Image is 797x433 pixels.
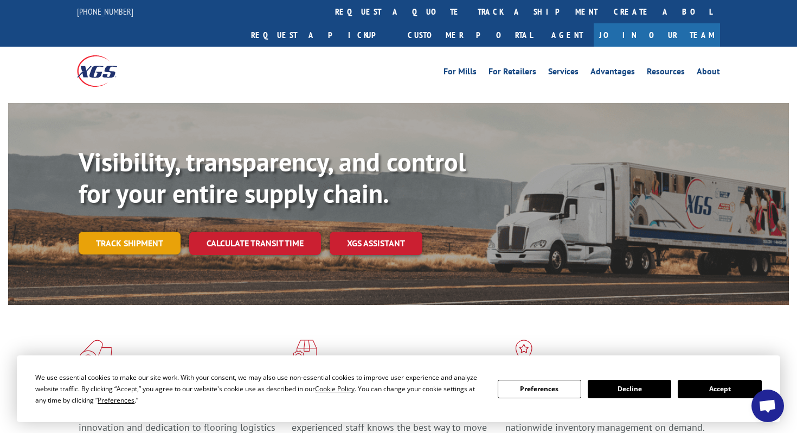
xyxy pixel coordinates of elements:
a: Resources [647,67,685,79]
button: Accept [678,380,761,398]
span: Preferences [98,396,134,405]
button: Preferences [498,380,581,398]
img: xgs-icon-flagship-distribution-model-red [505,340,543,368]
a: Agent [541,23,594,47]
div: Cookie Consent Prompt [17,355,780,422]
div: We use essential cookies to make our site work. With your consent, we may also use non-essential ... [35,372,484,406]
a: For Retailers [489,67,536,79]
a: Track shipment [79,232,181,254]
a: Calculate transit time [189,232,321,255]
a: XGS ASSISTANT [330,232,422,255]
a: Advantages [590,67,635,79]
img: xgs-icon-total-supply-chain-intelligence-red [79,340,112,368]
a: Services [548,67,579,79]
img: xgs-icon-focused-on-flooring-red [292,340,317,368]
div: Open chat [751,390,784,422]
b: Visibility, transparency, and control for your entire supply chain. [79,145,466,210]
a: Request a pickup [243,23,400,47]
button: Decline [588,380,671,398]
a: Join Our Team [594,23,720,47]
a: For Mills [444,67,477,79]
span: Cookie Policy [315,384,355,393]
a: Customer Portal [400,23,541,47]
a: About [697,67,720,79]
a: [PHONE_NUMBER] [77,6,133,17]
